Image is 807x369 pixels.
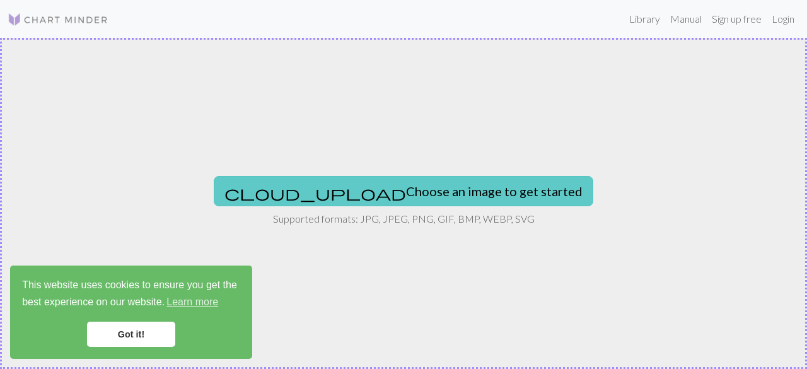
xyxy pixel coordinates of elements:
[665,6,707,32] a: Manual
[8,12,108,27] img: Logo
[87,322,175,347] a: dismiss cookie message
[273,211,535,226] p: Supported formats: JPG, JPEG, PNG, GIF, BMP, WEBP, SVG
[214,176,593,206] button: Choose an image to get started
[707,6,767,32] a: Sign up free
[10,266,252,359] div: cookieconsent
[767,6,799,32] a: Login
[224,184,406,202] span: cloud_upload
[165,293,220,312] a: learn more about cookies
[22,278,240,312] span: This website uses cookies to ensure you get the best experience on our website.
[624,6,665,32] a: Library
